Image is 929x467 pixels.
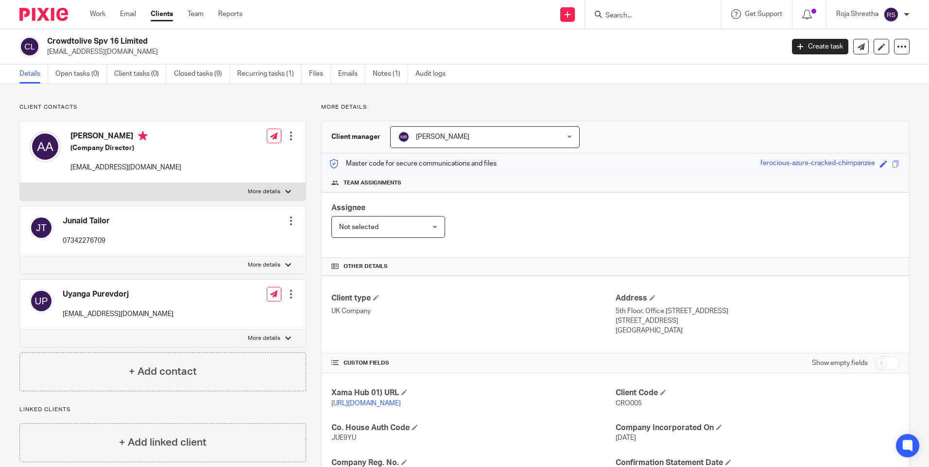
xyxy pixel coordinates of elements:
span: [DATE] [616,434,636,441]
p: [GEOGRAPHIC_DATA] [616,326,899,335]
img: svg%3E [30,289,53,313]
p: [STREET_ADDRESS] [616,316,899,326]
p: [EMAIL_ADDRESS][DOMAIN_NAME] [63,309,173,319]
a: Open tasks (0) [55,65,107,83]
span: Other details [344,263,388,270]
h4: + Add linked client [119,435,206,450]
span: Get Support [745,11,782,17]
p: [EMAIL_ADDRESS][DOMAIN_NAME] [47,47,777,57]
h4: + Add contact [129,364,197,379]
label: Show empty fields [812,358,868,368]
a: Client tasks (0) [114,65,167,83]
h2: Crowdtolive Spv 16 Limited [47,36,631,47]
h4: Co. House Auth Code [331,423,615,433]
input: Search [604,12,692,20]
p: More details [321,103,910,111]
a: Emails [338,65,365,83]
p: 07342276709 [63,236,110,246]
span: Assignee [331,204,365,212]
img: svg%3E [30,131,61,162]
p: Client contacts [19,103,306,111]
img: svg%3E [883,7,899,22]
h4: Xama Hub 01) URL [331,388,615,398]
p: More details [248,334,280,342]
img: svg%3E [398,131,410,143]
p: More details [248,188,280,196]
span: JUE9YU [331,434,356,441]
p: 5th Floor, Office [STREET_ADDRESS] [616,306,899,316]
p: Linked clients [19,406,306,414]
a: Clients [151,9,173,19]
h3: Client manager [331,132,380,142]
h4: CUSTOM FIELDS [331,359,615,367]
a: Details [19,65,48,83]
span: Not selected [339,224,378,231]
a: Create task [792,39,848,54]
div: ferocious-azure-cracked-chimpanzee [760,158,875,169]
img: svg%3E [30,216,53,239]
span: Team assignments [344,179,401,187]
a: Email [120,9,136,19]
p: Master code for secure communications and files [329,159,497,168]
p: Roja Shrestha [836,9,878,19]
img: svg%3E [19,36,40,57]
a: Files [309,65,331,83]
h4: [PERSON_NAME] [70,131,181,143]
span: CRO005 [616,400,642,407]
a: Team [188,9,204,19]
a: Audit logs [415,65,453,83]
img: Pixie [19,8,68,21]
h4: Uyanga Purevdorj [63,289,173,300]
h4: Client Code [616,388,899,398]
a: [URL][DOMAIN_NAME] [331,400,401,407]
span: [PERSON_NAME] [416,133,469,140]
p: UK Company [331,306,615,316]
a: Recurring tasks (1) [237,65,302,83]
a: Closed tasks (9) [174,65,230,83]
h4: Client type [331,293,615,303]
i: Primary [138,131,148,141]
h4: Junaid Tailor [63,216,110,226]
h4: Company Incorporated On [616,423,899,433]
a: Work [90,9,105,19]
h5: (Company Director) [70,143,181,153]
p: More details [248,261,280,269]
h4: Address [616,293,899,303]
p: [EMAIL_ADDRESS][DOMAIN_NAME] [70,163,181,172]
a: Notes (1) [373,65,408,83]
a: Reports [218,9,242,19]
